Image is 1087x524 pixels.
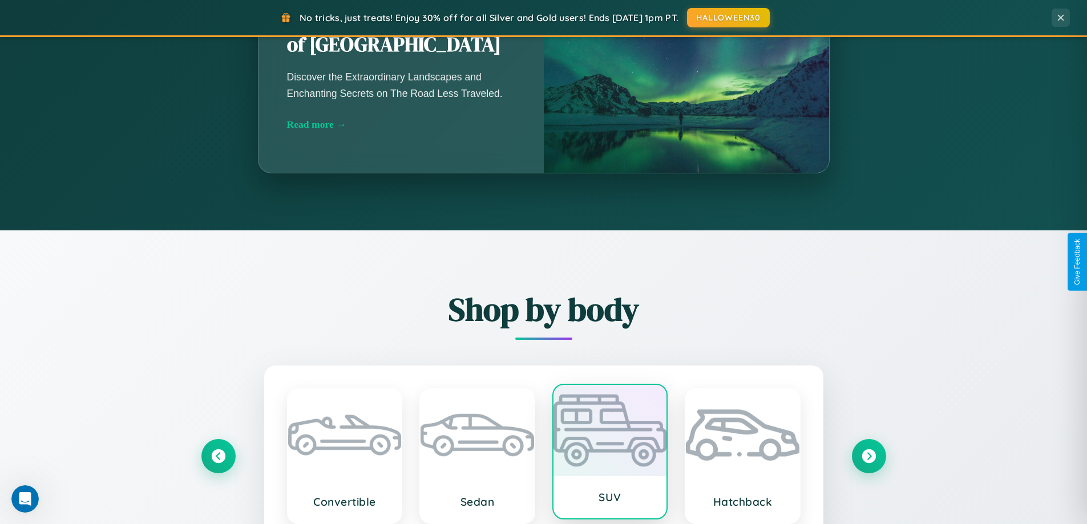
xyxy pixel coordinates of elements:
h3: SUV [565,490,656,504]
div: Give Feedback [1073,239,1081,285]
iframe: Intercom live chat [11,485,39,513]
p: Discover the Extraordinary Landscapes and Enchanting Secrets on The Road Less Traveled. [287,69,515,101]
h2: Shop by body [201,287,886,331]
h3: Hatchback [697,495,788,509]
h3: Sedan [432,495,523,509]
button: HALLOWEEN30 [687,8,770,27]
span: No tricks, just treats! Enjoy 30% off for all Silver and Gold users! Ends [DATE] 1pm PT. [300,12,678,23]
h3: Convertible [300,495,390,509]
div: Read more → [287,119,515,131]
h2: Unearthing the Mystique of [GEOGRAPHIC_DATA] [287,6,515,58]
